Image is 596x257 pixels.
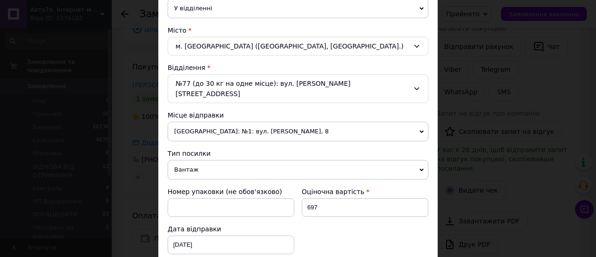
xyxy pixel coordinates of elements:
[168,187,294,196] div: Номер упаковки (не обов'язково)
[168,150,210,157] span: Тип посилки
[168,37,428,56] div: м. [GEOGRAPHIC_DATA] ([GEOGRAPHIC_DATA], [GEOGRAPHIC_DATA].)
[168,63,428,72] div: Відділення
[168,160,428,180] span: Вантаж
[168,111,224,119] span: Місце відправки
[168,74,428,103] div: №77 (до 30 кг на одне місце): вул. [PERSON_NAME][STREET_ADDRESS]
[168,122,428,141] span: [GEOGRAPHIC_DATA]: №1: вул. [PERSON_NAME], 8
[302,187,428,196] div: Оціночна вартість
[168,224,294,234] div: Дата відправки
[168,26,428,35] div: Місто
